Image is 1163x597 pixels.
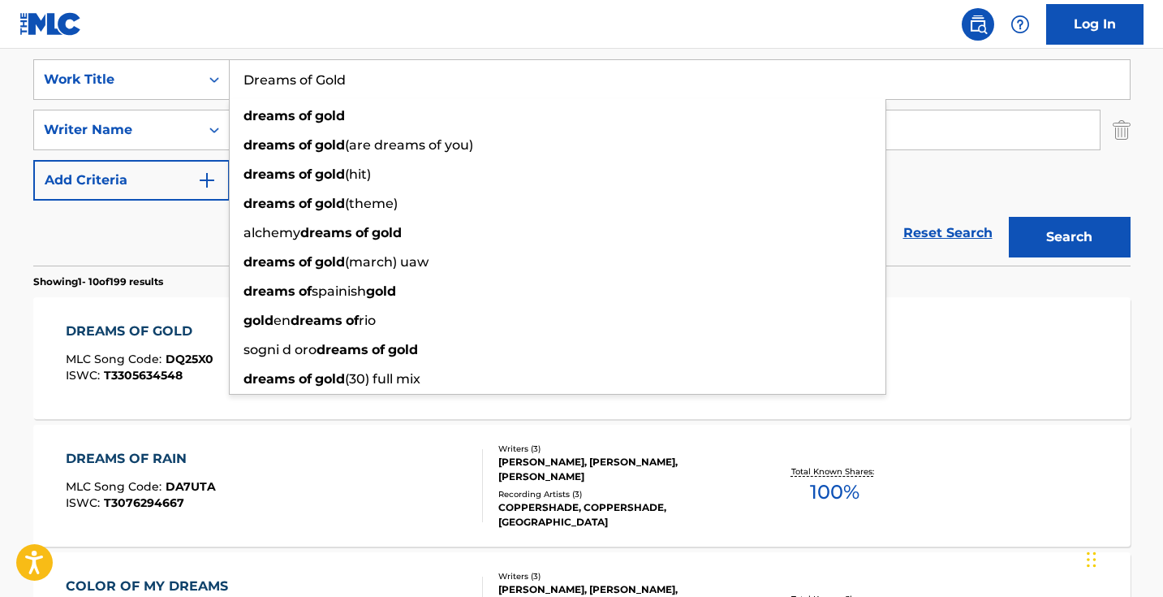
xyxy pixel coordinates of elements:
[66,368,104,383] span: ISWC :
[372,225,402,240] strong: gold
[243,283,295,299] strong: dreams
[19,12,82,36] img: MLC Logo
[299,283,312,299] strong: of
[1009,217,1131,257] button: Search
[388,342,418,357] strong: gold
[243,342,317,357] span: sogni d oro
[243,167,295,182] strong: dreams
[345,137,473,153] span: (are dreams of you)
[299,196,312,211] strong: of
[243,137,295,153] strong: dreams
[345,371,420,387] span: (30) full mix
[66,449,216,469] div: DREAMS OF RAIN
[498,455,743,484] div: [PERSON_NAME], [PERSON_NAME], [PERSON_NAME]
[355,225,368,240] strong: of
[44,70,190,89] div: Work Title
[243,196,295,211] strong: dreams
[315,137,345,153] strong: gold
[1010,15,1030,34] img: help
[962,8,994,41] a: Public Search
[197,171,217,190] img: 9d2ae6d4665cec9f34b9.svg
[299,137,312,153] strong: of
[1046,4,1144,45] a: Log In
[315,108,345,123] strong: gold
[66,495,104,510] span: ISWC :
[166,479,216,494] span: DA7UTA
[300,225,352,240] strong: dreams
[498,488,743,500] div: Recording Artists ( 3 )
[1113,110,1131,150] img: Delete Criterion
[66,322,213,341] div: DREAMS OF GOLD
[372,342,385,357] strong: of
[810,478,859,507] span: 100 %
[33,59,1131,266] form: Search Form
[498,443,743,455] div: Writers ( 3 )
[346,313,359,328] strong: of
[315,254,345,270] strong: gold
[291,313,342,328] strong: dreams
[299,108,312,123] strong: of
[498,570,743,582] div: Writers ( 3 )
[274,313,291,328] span: en
[299,167,312,182] strong: of
[312,283,366,299] span: spainish
[66,352,166,366] span: MLC Song Code :
[66,577,236,596] div: COLOR OF MY DREAMS
[33,425,1131,547] a: DREAMS OF RAINMLC Song Code:DA7UTAISWC:T3076294667Writers (3)[PERSON_NAME], [PERSON_NAME], [PERSO...
[1004,8,1036,41] div: Help
[345,167,371,182] span: (hit)
[44,120,190,140] div: Writer Name
[243,225,300,240] span: alchemy
[968,15,988,34] img: search
[299,371,312,387] strong: of
[104,368,183,383] span: T3305634548
[33,297,1131,419] a: DREAMS OF GOLDMLC Song Code:DQ25X0ISWC:T3305634548Writers (1)[PERSON_NAME]Recording Artists (1)[P...
[299,254,312,270] strong: of
[104,495,184,510] span: T3076294667
[243,254,295,270] strong: dreams
[345,196,398,211] span: (theme)
[1082,519,1163,597] iframe: Chat Widget
[33,275,163,289] p: Showing 1 - 10 of 199 results
[359,313,376,328] span: rio
[315,371,345,387] strong: gold
[66,479,166,494] span: MLC Song Code :
[498,500,743,530] div: COPPERSHADE, COPPERSHADE, [GEOGRAPHIC_DATA]
[243,371,295,387] strong: dreams
[345,254,429,270] span: (march) uaw
[243,313,274,328] strong: gold
[315,196,345,211] strong: gold
[791,465,878,478] p: Total Known Shares:
[366,283,396,299] strong: gold
[1087,535,1096,584] div: Drag
[243,108,295,123] strong: dreams
[166,352,213,366] span: DQ25X0
[33,160,230,201] button: Add Criteria
[895,215,1001,251] a: Reset Search
[315,167,345,182] strong: gold
[317,342,368,357] strong: dreams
